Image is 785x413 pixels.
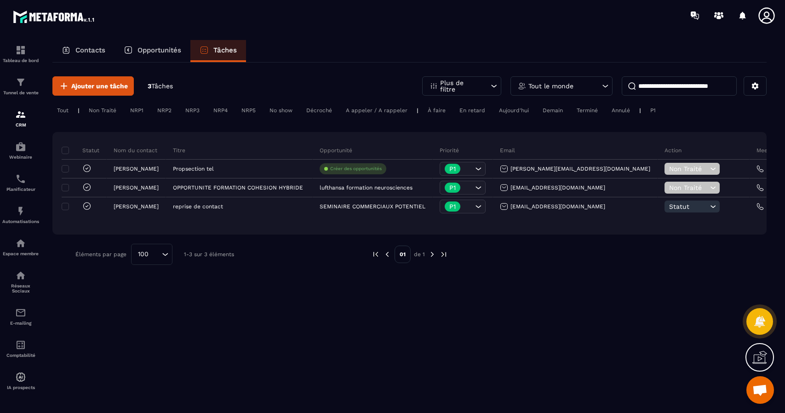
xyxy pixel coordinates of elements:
[2,385,39,390] p: IA prospects
[449,203,456,210] p: P1
[64,147,99,154] p: Statut
[500,147,515,154] p: Email
[440,250,448,258] img: next
[449,184,456,191] p: P1
[2,38,39,70] a: formationformationTableau de bord
[138,46,181,54] p: Opportunités
[152,249,160,259] input: Search for option
[665,147,682,154] p: Action
[135,249,152,259] span: 100
[114,184,159,191] p: [PERSON_NAME]
[126,105,148,116] div: NRP1
[2,251,39,256] p: Espace membre
[75,46,105,54] p: Contacts
[71,81,128,91] span: Ajouter une tâche
[320,203,425,210] p: SEMINAIRE COMMERCIAUX POTENTIEL
[2,58,39,63] p: Tableau de bord
[15,77,26,88] img: formation
[320,184,413,191] p: lufthansa formation neurosciences
[428,250,436,258] img: next
[341,105,412,116] div: A appeler / A rappeler
[265,105,297,116] div: No show
[52,105,73,116] div: Tout
[417,107,418,114] p: |
[15,307,26,318] img: email
[209,105,232,116] div: NRP4
[237,105,260,116] div: NRP5
[173,184,303,191] p: OPPORTUNITE FORMATION COHESION HYBRIDE
[455,105,490,116] div: En retard
[151,82,173,90] span: Tâches
[528,83,573,89] p: Tout le monde
[2,263,39,300] a: social-networksocial-networkRéseaux Sociaux
[173,203,223,210] p: reprise de contact
[184,251,234,258] p: 1-3 sur 3 éléments
[2,102,39,134] a: formationformationCRM
[15,270,26,281] img: social-network
[15,238,26,249] img: automations
[2,90,39,95] p: Tunnel de vente
[639,107,641,114] p: |
[15,339,26,350] img: accountant
[114,203,159,210] p: [PERSON_NAME]
[440,80,481,92] p: Plus de filtre
[213,46,237,54] p: Tâches
[13,8,96,25] img: logo
[114,166,159,172] p: [PERSON_NAME]
[2,122,39,127] p: CRM
[148,82,173,91] p: 3
[114,147,157,154] p: Nom du contact
[78,107,80,114] p: |
[2,321,39,326] p: E-mailing
[669,203,708,210] span: Statut
[15,206,26,217] img: automations
[84,105,121,116] div: Non Traité
[2,70,39,102] a: formationformationTunnel de vente
[746,376,774,404] a: Ouvrir le chat
[75,251,126,258] p: Éléments par page
[302,105,337,116] div: Décroché
[15,45,26,56] img: formation
[181,105,204,116] div: NRP3
[15,109,26,120] img: formation
[153,105,176,116] div: NRP2
[15,173,26,184] img: scheduler
[383,250,391,258] img: prev
[646,105,660,116] div: P1
[2,199,39,231] a: automationsautomationsAutomatisations
[15,372,26,383] img: automations
[320,147,352,154] p: Opportunité
[2,166,39,199] a: schedulerschedulerPlanificateur
[115,40,190,62] a: Opportunités
[538,105,567,116] div: Demain
[2,219,39,224] p: Automatisations
[607,105,635,116] div: Annulé
[173,147,185,154] p: Titre
[414,251,425,258] p: de 1
[330,166,382,172] p: Créer des opportunités
[372,250,380,258] img: prev
[173,166,214,172] p: Propsection tel
[2,155,39,160] p: Webinaire
[449,166,456,172] p: P1
[131,244,172,265] div: Search for option
[2,134,39,166] a: automationsautomationsWebinaire
[190,40,246,62] a: Tâches
[423,105,450,116] div: À faire
[669,184,708,191] span: Non Traité
[2,300,39,333] a: emailemailE-mailing
[52,40,115,62] a: Contacts
[2,333,39,365] a: accountantaccountantComptabilité
[494,105,533,116] div: Aujourd'hui
[440,147,459,154] p: Priorité
[2,231,39,263] a: automationsautomationsEspace membre
[669,165,708,172] span: Non Traité
[2,283,39,293] p: Réseaux Sociaux
[395,246,411,263] p: 01
[2,187,39,192] p: Planificateur
[15,141,26,152] img: automations
[572,105,602,116] div: Terminé
[52,76,134,96] button: Ajouter une tâche
[2,353,39,358] p: Comptabilité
